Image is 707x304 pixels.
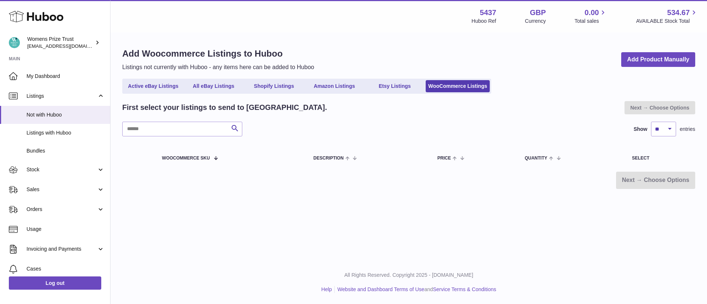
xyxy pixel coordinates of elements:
[9,37,20,48] img: internalAdmin-5437@internal.huboo.com
[122,63,314,71] p: Listings not currently with Huboo - any items here can be added to Huboo
[680,126,695,133] span: entries
[162,156,210,161] span: Woocommerce SKU
[27,226,105,233] span: Usage
[305,80,364,92] a: Amazon Listings
[621,52,695,67] a: Add Product Manually
[574,18,607,25] span: Total sales
[433,286,496,292] a: Service Terms & Conditions
[636,8,698,25] a: 534.67 AVAILABLE Stock Total
[313,156,344,161] span: Description
[437,156,451,161] span: Price
[321,286,332,292] a: Help
[27,36,94,50] div: Womens Prize Trust
[27,43,108,49] span: [EMAIL_ADDRESS][DOMAIN_NAME]
[27,93,97,100] span: Listings
[124,80,183,92] a: Active eBay Listings
[634,126,647,133] label: Show
[27,147,105,154] span: Bundles
[27,206,97,213] span: Orders
[27,129,105,136] span: Listings with Huboo
[337,286,424,292] a: Website and Dashboard Terms of Use
[27,246,97,253] span: Invoicing and Payments
[585,8,599,18] span: 0.00
[667,8,690,18] span: 534.67
[636,18,698,25] span: AVAILABLE Stock Total
[245,80,303,92] a: Shopify Listings
[525,156,547,161] span: Quantity
[27,186,97,193] span: Sales
[184,80,243,92] a: All eBay Listings
[27,111,105,118] span: Not with Huboo
[27,73,105,80] span: My Dashboard
[335,286,496,293] li: and
[472,18,496,25] div: Huboo Ref
[530,8,546,18] strong: GBP
[574,8,607,25] a: 0.00 Total sales
[525,18,546,25] div: Currency
[122,103,327,112] h2: First select your listings to send to [GEOGRAPHIC_DATA].
[116,272,701,279] p: All Rights Reserved. Copyright 2025 - [DOMAIN_NAME]
[426,80,490,92] a: WooCommerce Listings
[632,156,688,161] div: Select
[122,48,314,60] h1: Add Woocommerce Listings to Huboo
[480,8,496,18] strong: 5437
[27,166,97,173] span: Stock
[9,276,101,290] a: Log out
[27,265,105,272] span: Cases
[365,80,424,92] a: Etsy Listings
